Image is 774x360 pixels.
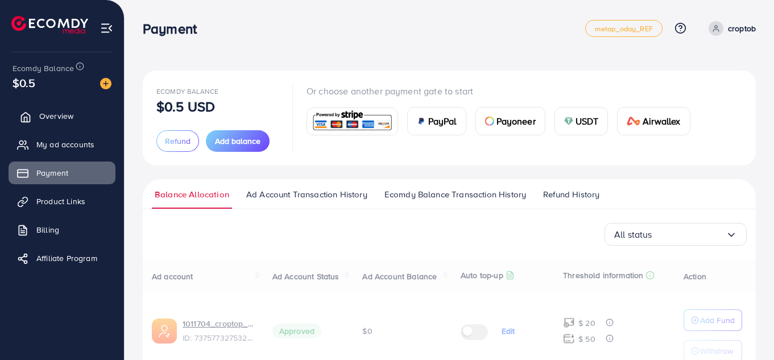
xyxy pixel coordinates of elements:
a: cardPayPal [407,107,466,135]
span: Affiliate Program [36,253,97,264]
span: $0.5 [13,75,36,91]
span: PayPal [428,114,457,128]
img: card [417,117,426,126]
span: All status [614,226,652,243]
a: card [307,107,398,135]
iframe: Chat [726,309,765,351]
span: Ad Account Transaction History [246,188,367,201]
p: $0.5 USD [156,100,215,113]
span: Add balance [215,135,260,147]
img: image [100,78,111,89]
a: cardPayoneer [475,107,545,135]
img: card [311,109,394,134]
input: Search for option [652,226,726,243]
img: card [485,117,494,126]
span: Payment [36,167,68,179]
a: Billing [9,218,115,241]
div: Search for option [605,223,747,246]
a: croptob [704,21,756,36]
span: Billing [36,224,59,235]
a: Affiliate Program [9,247,115,270]
p: croptob [728,22,756,35]
a: Payment [9,162,115,184]
span: Refund History [543,188,599,201]
a: cardAirwallex [617,107,690,135]
span: Overview [39,110,73,122]
button: Refund [156,130,199,152]
img: logo [11,16,88,34]
img: menu [100,22,113,35]
img: card [627,117,640,126]
a: My ad accounts [9,133,115,156]
img: card [564,117,573,126]
span: Balance Allocation [155,188,229,201]
a: Overview [9,105,115,127]
h3: Payment [143,20,206,37]
span: Ecomdy Balance [13,63,74,74]
p: Or choose another payment gate to start [307,84,700,98]
a: Product Links [9,190,115,213]
span: Product Links [36,196,85,207]
a: cardUSDT [554,107,609,135]
a: metap_oday_REF [585,20,663,37]
span: Airwallex [643,114,680,128]
span: Ecomdy Balance [156,86,218,96]
span: Refund [165,135,191,147]
span: Payoneer [496,114,536,128]
span: metap_oday_REF [595,25,653,32]
button: Add balance [206,130,270,152]
span: Ecomdy Balance Transaction History [384,188,526,201]
span: My ad accounts [36,139,94,150]
span: USDT [576,114,599,128]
